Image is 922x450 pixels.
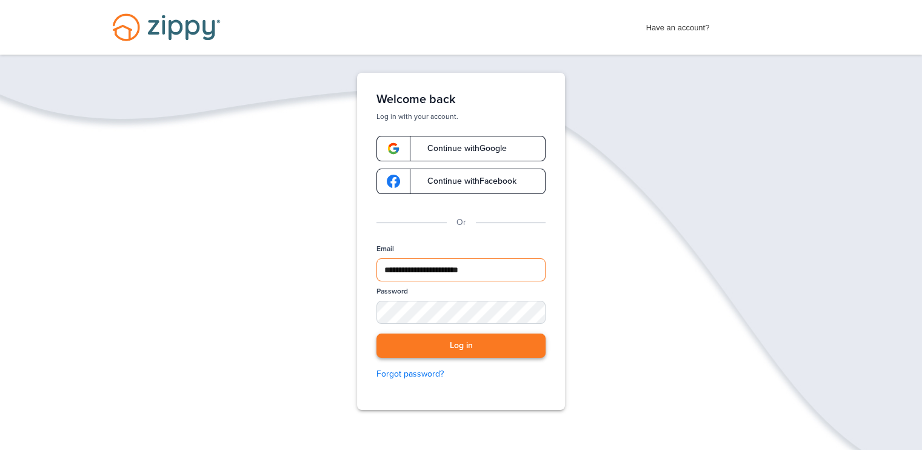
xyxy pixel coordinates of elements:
[376,301,546,324] input: Password
[376,92,546,107] h1: Welcome back
[376,334,546,358] button: Log in
[376,169,546,194] a: google-logoContinue withFacebook
[456,216,466,229] p: Or
[387,142,400,155] img: google-logo
[387,175,400,188] img: google-logo
[415,177,516,186] span: Continue with Facebook
[376,286,408,297] label: Password
[415,144,507,153] span: Continue with Google
[376,368,546,381] a: Forgot password?
[646,15,710,35] span: Have an account?
[376,112,546,121] p: Log in with your account.
[376,258,546,281] input: Email
[376,244,394,254] label: Email
[376,136,546,161] a: google-logoContinue withGoogle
